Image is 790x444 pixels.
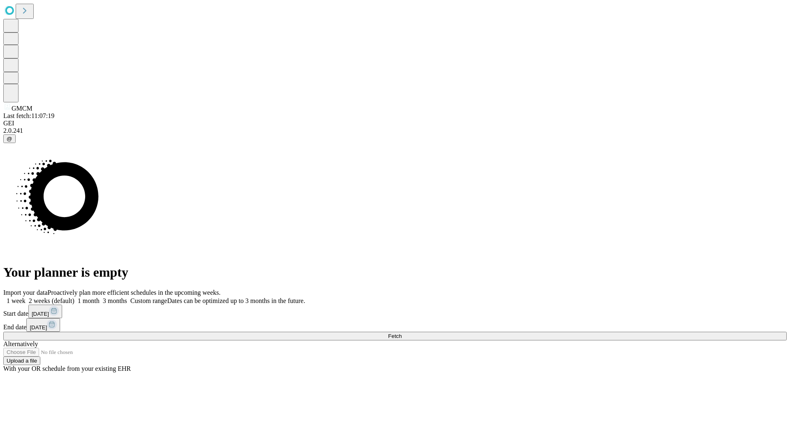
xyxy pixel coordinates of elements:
[167,297,305,304] span: Dates can be optimized up to 3 months in the future.
[29,297,74,304] span: 2 weeks (default)
[3,332,787,340] button: Fetch
[130,297,167,304] span: Custom range
[3,305,787,318] div: Start date
[3,340,38,347] span: Alternatively
[32,311,49,317] span: [DATE]
[103,297,127,304] span: 3 months
[3,289,48,296] span: Import your data
[7,136,12,142] span: @
[28,305,62,318] button: [DATE]
[30,324,47,331] span: [DATE]
[388,333,402,339] span: Fetch
[78,297,100,304] span: 1 month
[12,105,33,112] span: GMCM
[3,365,131,372] span: With your OR schedule from your existing EHR
[7,297,26,304] span: 1 week
[26,318,60,332] button: [DATE]
[3,134,16,143] button: @
[3,356,40,365] button: Upload a file
[3,265,787,280] h1: Your planner is empty
[48,289,221,296] span: Proactively plan more efficient schedules in the upcoming weeks.
[3,112,54,119] span: Last fetch: 11:07:19
[3,127,787,134] div: 2.0.241
[3,318,787,332] div: End date
[3,120,787,127] div: GEI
